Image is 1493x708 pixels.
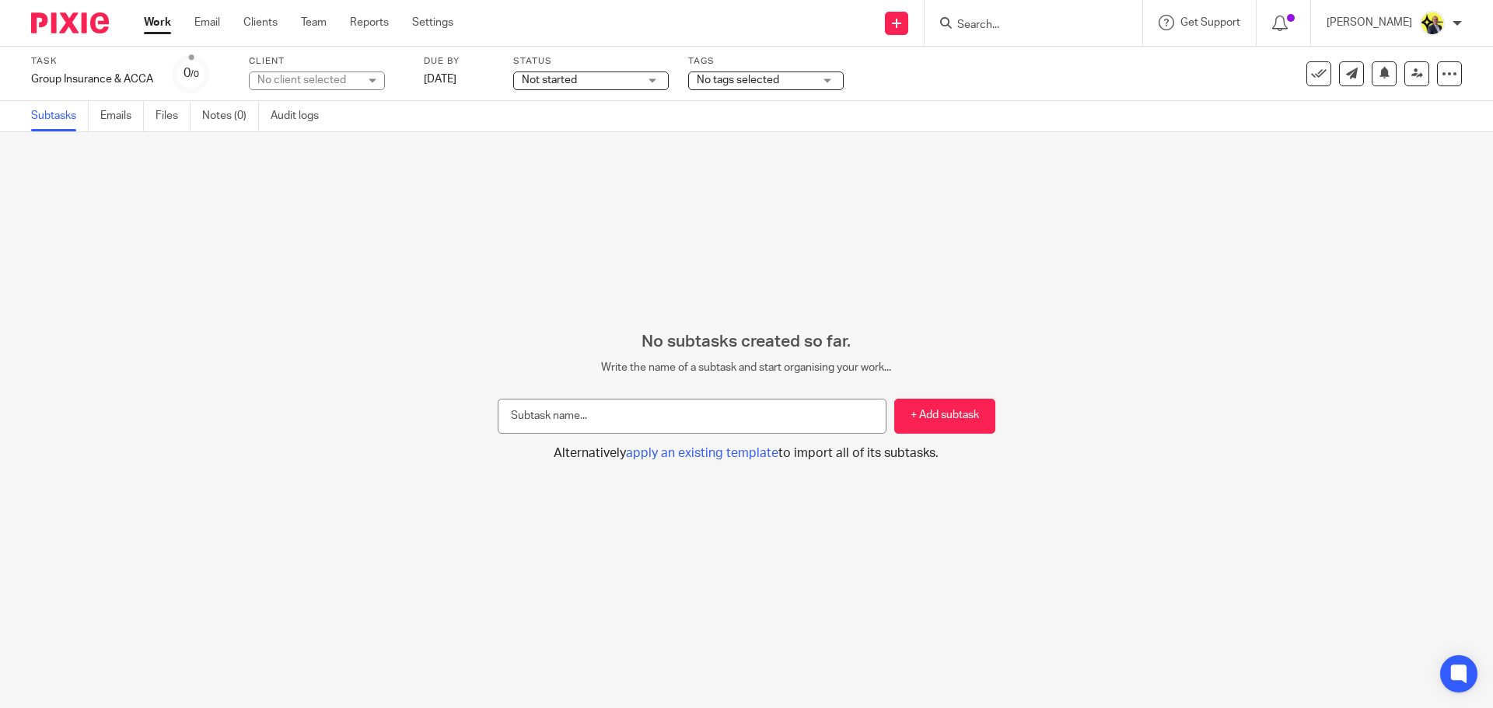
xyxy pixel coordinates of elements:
[1180,17,1240,28] span: Get Support
[626,447,778,459] span: apply an existing template
[697,75,779,85] span: No tags selected
[498,360,995,375] p: Write the name of a subtask and start organising your work...
[1327,15,1412,30] p: [PERSON_NAME]
[301,15,327,30] a: Team
[424,74,456,85] span: [DATE]
[184,65,199,82] div: 0
[412,15,453,30] a: Settings
[100,101,144,131] a: Emails
[31,55,153,68] label: Task
[31,71,153,87] div: Group Insurance &amp; ACCA
[522,75,577,85] span: Not started
[194,15,220,30] a: Email
[191,70,199,78] small: /0
[688,55,844,68] label: Tags
[144,15,171,30] a: Work
[156,101,191,131] a: Files
[202,101,259,131] a: Notes (0)
[271,101,330,131] a: Audit logs
[894,399,995,434] button: + Add subtask
[257,72,358,88] div: No client selected
[243,15,278,30] a: Clients
[424,55,494,68] label: Due by
[249,55,404,68] label: Client
[31,12,109,33] img: Pixie
[1420,11,1445,36] img: Dan-Starbridge%20(1).jpg
[956,19,1096,33] input: Search
[513,55,669,68] label: Status
[498,399,886,434] input: Subtask name...
[498,445,995,462] button: Alternativelyapply an existing templateto import all of its subtasks.
[498,332,995,352] h2: No subtasks created so far.
[31,71,153,87] div: Group Insurance & ACCA
[31,101,89,131] a: Subtasks
[350,15,389,30] a: Reports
